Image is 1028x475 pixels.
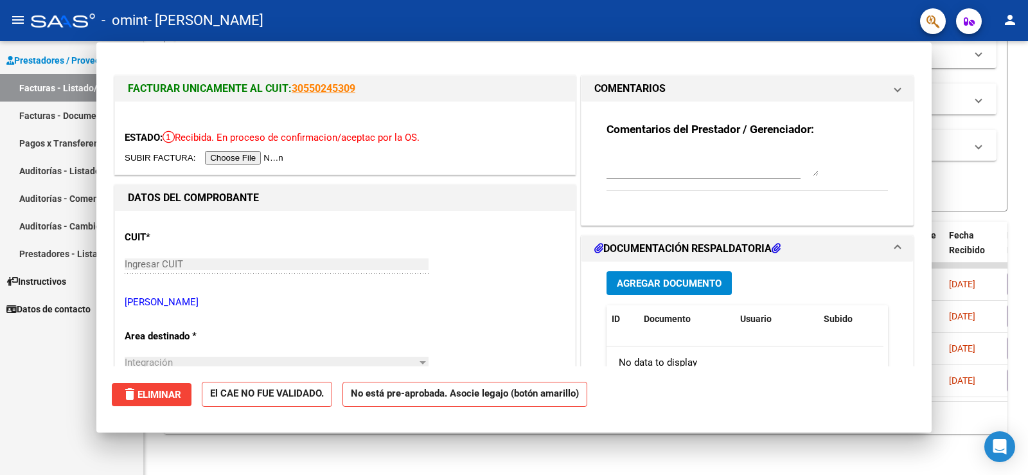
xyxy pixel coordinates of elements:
datatable-header-cell: Acción [883,305,947,333]
mat-expansion-panel-header: DOCUMENTACIÓN RESPALDATORIA [581,236,913,262]
span: - [PERSON_NAME] [148,6,263,35]
span: Documento [644,314,691,324]
span: [DATE] [949,343,975,354]
strong: No está pre-aprobada. Asocie legajo (botón amarillo) [342,382,587,407]
button: Eliminar [112,383,191,406]
span: Integración [125,357,173,368]
strong: DATOS DEL COMPROBANTE [128,192,259,204]
mat-icon: delete [122,386,137,402]
span: [DATE] [949,279,975,289]
p: [PERSON_NAME] [125,295,565,310]
mat-icon: person [1002,12,1018,28]
span: Agregar Documento [617,278,722,289]
strong: Comentarios del Prestador / Gerenciador: [607,123,814,136]
span: [DATE] [949,311,975,321]
span: Usuario [740,314,772,324]
div: COMENTARIOS [581,102,913,226]
span: Recibida. En proceso de confirmacion/aceptac por la OS. [163,132,420,143]
p: Area destinado * [125,329,257,344]
h1: DOCUMENTACIÓN RESPALDATORIA [594,241,781,256]
span: Fecha Recibido [949,230,985,255]
datatable-header-cell: Usuario [735,305,819,333]
div: Open Intercom Messenger [984,431,1015,462]
datatable-header-cell: Subido [819,305,883,333]
span: Subido [824,314,853,324]
span: Instructivos [6,274,66,289]
h1: COMENTARIOS [594,81,666,96]
a: 30550245309 [292,82,355,94]
mat-expansion-panel-header: COMENTARIOS [581,76,913,102]
span: - omint [102,6,148,35]
span: Prestadores / Proveedores [6,53,123,67]
datatable-header-cell: ID [607,305,639,333]
div: No data to display [607,346,883,379]
span: ESTADO: [125,132,163,143]
span: Eliminar [122,389,181,400]
datatable-header-cell: Fecha Recibido [944,222,1002,278]
button: Agregar Documento [607,271,732,295]
span: Datos de contacto [6,302,91,316]
span: [DATE] [949,375,975,386]
mat-icon: menu [10,12,26,28]
p: CUIT [125,230,257,245]
datatable-header-cell: Documento [639,305,735,333]
strong: El CAE NO FUE VALIDADO. [202,382,332,407]
span: ID [612,314,620,324]
span: FACTURAR UNICAMENTE AL CUIT: [128,82,292,94]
